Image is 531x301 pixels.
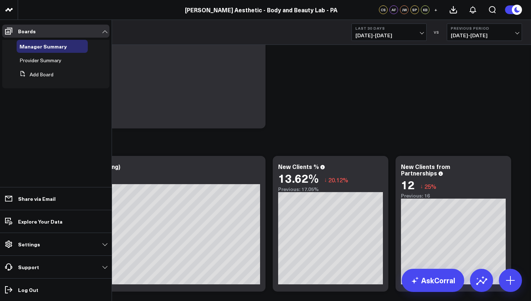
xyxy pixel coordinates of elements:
div: Previous: 17.05% [278,186,383,192]
div: New Clients from Partnerships [401,162,450,177]
button: + [431,5,440,14]
div: 13.62% [278,171,319,185]
a: [PERSON_NAME] Aesthetic - Body and Beauty Lab - PA [185,6,337,14]
p: Boards [18,28,36,34]
div: Previous: 217 [33,178,260,184]
span: 25% [424,182,436,190]
span: 20.12% [328,176,348,184]
p: Explore Your Data [18,219,62,224]
span: Provider Summary [20,57,61,64]
div: KB [421,5,429,14]
p: Settings [18,241,40,247]
button: Add Board [17,68,53,81]
span: ↓ [324,175,327,185]
div: New Clients % [278,162,319,170]
div: VS [430,30,443,34]
b: Last 30 Days [355,26,423,30]
span: [DATE] - [DATE] [355,33,423,38]
div: CS [379,5,388,14]
a: AskCorral [402,269,464,292]
p: Support [18,264,39,270]
b: Previous Period [451,26,518,30]
button: Previous Period[DATE]-[DATE] [447,24,522,41]
p: Share via Email [18,196,56,202]
div: AF [389,5,398,14]
span: Manager Summary [20,43,67,50]
div: 12 [401,178,415,191]
a: Log Out [2,283,109,296]
button: Last 30 Days[DATE]-[DATE] [351,24,427,41]
div: Previous: 16 [401,193,506,199]
a: Provider Summary [20,58,61,63]
a: Manager Summary [20,43,67,49]
div: SP [410,5,419,14]
span: + [434,7,437,12]
span: [DATE] - [DATE] [451,33,518,38]
span: ↓ [420,182,423,191]
div: JW [400,5,409,14]
p: Log Out [18,287,38,293]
